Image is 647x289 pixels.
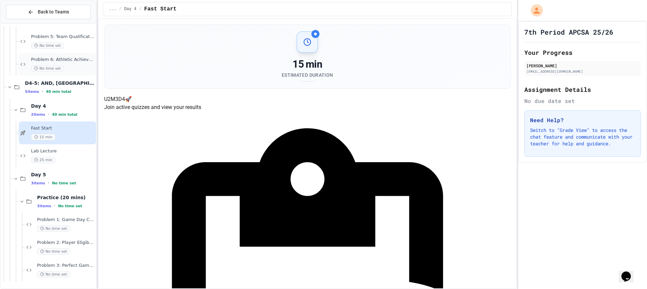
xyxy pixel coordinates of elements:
[526,69,639,74] div: [EMAIL_ADDRESS][DOMAIN_NAME]
[31,157,55,163] span: 25 min
[37,217,95,223] span: Problem 1: Game Day Checker
[25,80,95,86] span: D4-5: AND, [GEOGRAPHIC_DATA], NOT
[58,204,82,208] span: No time set
[119,6,121,12] span: /
[524,97,641,105] div: No due date set
[530,116,635,124] h3: Need Help?
[31,181,45,185] span: 3 items
[37,240,95,246] span: Problem 2: Player Eligibility
[31,103,95,109] span: Day 4
[524,3,545,18] div: My Account
[124,6,136,12] span: Day 4
[524,85,641,94] h2: Assignment Details
[54,203,55,209] span: •
[37,204,51,208] span: 3 items
[31,172,95,178] span: Day 5
[37,248,70,255] span: No time set
[48,180,49,186] span: •
[31,125,95,131] span: Fast Start
[31,34,95,40] span: Problem 5: Team Qualification System
[38,8,69,15] span: Back to Teams
[104,103,511,111] p: Join active quizzes and view your results
[530,127,635,147] p: Switch to "Grade View" to access the chat feature and communicate with your teacher for help and ...
[6,5,91,19] button: Back to Teams
[31,134,55,140] span: 15 min
[524,27,613,37] h1: 7th Period APCSA 25/26
[37,194,95,201] span: Practice (20 mins)
[282,58,333,70] div: 15 min
[526,63,639,69] div: [PERSON_NAME]
[37,225,70,232] span: No time set
[31,42,64,49] span: No time set
[31,57,95,63] span: Problem 6: Athletic Achievement Tracker
[139,6,142,12] span: /
[46,89,71,94] span: 40 min total
[109,6,117,12] span: ...
[37,263,95,268] span: Problem 3: Perfect Game Checker
[37,271,70,278] span: No time set
[524,48,641,57] h2: Your Progress
[25,89,39,94] span: 5 items
[104,95,511,103] h4: U2M3D4 🚀
[282,72,333,78] div: Estimated Duration
[42,89,43,94] span: •
[144,5,177,13] span: Fast Start
[31,112,45,117] span: 2 items
[48,112,49,117] span: •
[619,262,640,282] iframe: chat widget
[52,181,76,185] span: No time set
[52,112,77,117] span: 40 min total
[31,148,95,154] span: Lab Lecture
[31,65,64,72] span: No time set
